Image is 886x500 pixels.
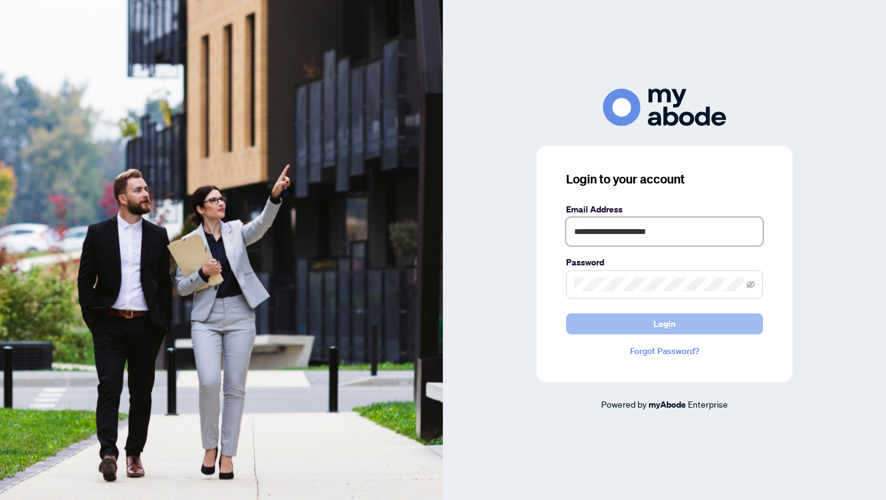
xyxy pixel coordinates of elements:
[746,280,755,289] span: eye-invisible
[601,398,647,409] span: Powered by
[566,344,763,358] a: Forgot Password?
[566,313,763,334] button: Login
[653,314,676,334] span: Login
[566,203,763,216] label: Email Address
[649,398,686,411] a: myAbode
[603,89,726,126] img: ma-logo
[566,171,763,188] h3: Login to your account
[688,398,728,409] span: Enterprise
[566,256,763,269] label: Password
